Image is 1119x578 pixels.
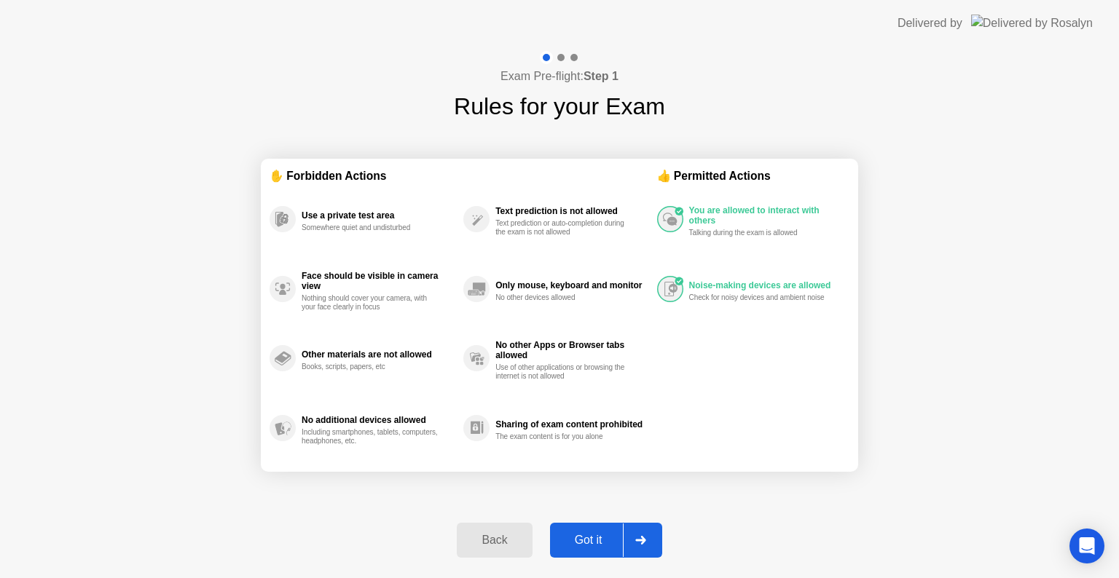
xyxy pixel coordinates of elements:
[657,167,849,184] div: 👍 Permitted Actions
[302,271,456,291] div: Face should be visible in camera view
[550,523,662,558] button: Got it
[461,534,527,547] div: Back
[689,280,842,290] div: Noise-making devices are allowed
[495,206,649,216] div: Text prediction is not allowed
[495,340,649,360] div: No other Apps or Browser tabs allowed
[270,167,657,184] div: ✋ Forbidden Actions
[689,229,827,237] div: Talking during the exam is allowed
[495,419,649,429] div: Sharing of exam content prohibited
[302,294,439,312] div: Nothing should cover your camera, with your face clearly in focus
[495,280,649,290] div: Only mouse, keyboard and monitor
[302,349,456,360] div: Other materials are not allowed
[454,89,665,124] h1: Rules for your Exam
[495,432,633,441] div: The exam content is for you alone
[302,363,439,371] div: Books, scripts, papers, etc
[302,223,439,232] div: Somewhere quiet and undisturbed
[495,293,633,302] div: No other devices allowed
[689,293,827,302] div: Check for noisy devices and ambient noise
[302,415,456,425] div: No additional devices allowed
[302,210,456,221] div: Use a private test area
[495,363,633,381] div: Use of other applications or browsing the internet is not allowed
[457,523,532,558] button: Back
[584,70,619,82] b: Step 1
[302,428,439,446] div: Including smartphones, tablets, computers, headphones, etc.
[971,15,1093,31] img: Delivered by Rosalyn
[554,534,623,547] div: Got it
[689,205,842,226] div: You are allowed to interact with others
[1069,528,1104,563] div: Open Intercom Messenger
[500,68,619,85] h4: Exam Pre-flight:
[898,15,962,32] div: Delivered by
[495,219,633,237] div: Text prediction or auto-completion during the exam is not allowed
